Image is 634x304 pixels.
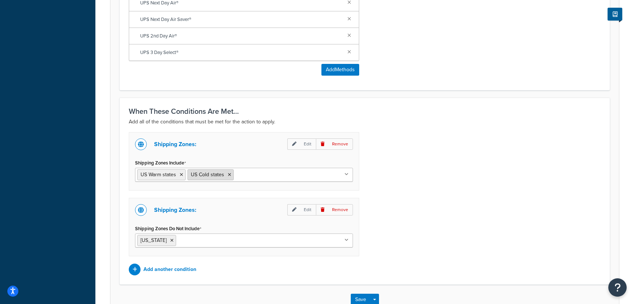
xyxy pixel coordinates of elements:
span: UPS 3 Day Select® [140,47,342,58]
span: UPS Next Day Air Saver® [140,14,342,25]
button: Show Help Docs [608,8,622,21]
span: US Warm states [141,171,176,178]
p: Add all of the conditions that must be met for the action to apply. [129,117,601,126]
label: Shipping Zones Do Not Include [135,226,201,232]
span: [US_STATE] [141,236,167,244]
label: Shipping Zones Include [135,160,186,166]
p: Edit [287,204,316,216]
button: AddMethods [321,64,359,76]
button: Open Resource Center [608,278,627,297]
h3: When These Conditions Are Met... [129,107,601,115]
p: Shipping Zones: [154,139,196,149]
p: Remove [316,138,353,150]
p: Edit [287,138,316,150]
span: UPS 2nd Day Air® [140,31,342,41]
p: Shipping Zones: [154,205,196,215]
p: Remove [316,204,353,216]
span: US Cold states [191,171,224,178]
p: Add another condition [143,264,196,275]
